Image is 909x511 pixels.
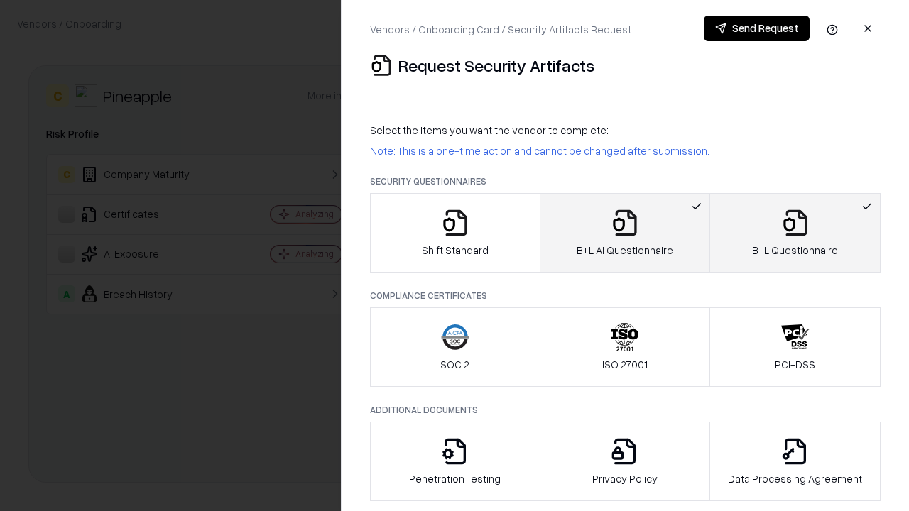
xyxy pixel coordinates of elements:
p: Select the items you want the vendor to complete: [370,123,881,138]
button: Shift Standard [370,193,540,273]
p: SOC 2 [440,357,469,372]
p: B+L Questionnaire [752,243,838,258]
p: Note: This is a one-time action and cannot be changed after submission. [370,143,881,158]
p: Privacy Policy [592,471,658,486]
button: Send Request [704,16,810,41]
p: Request Security Artifacts [398,54,594,77]
p: Shift Standard [422,243,489,258]
p: PCI-DSS [775,357,815,372]
button: ISO 27001 [540,307,711,387]
p: Penetration Testing [409,471,501,486]
p: Security Questionnaires [370,175,881,187]
p: Compliance Certificates [370,290,881,302]
button: SOC 2 [370,307,540,387]
p: Additional Documents [370,404,881,416]
button: Data Processing Agreement [709,422,881,501]
p: Data Processing Agreement [728,471,862,486]
button: B+L Questionnaire [709,193,881,273]
p: ISO 27001 [602,357,648,372]
button: PCI-DSS [709,307,881,387]
button: Penetration Testing [370,422,540,501]
button: Privacy Policy [540,422,711,501]
p: B+L AI Questionnaire [577,243,673,258]
p: Vendors / Onboarding Card / Security Artifacts Request [370,22,631,37]
button: B+L AI Questionnaire [540,193,711,273]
